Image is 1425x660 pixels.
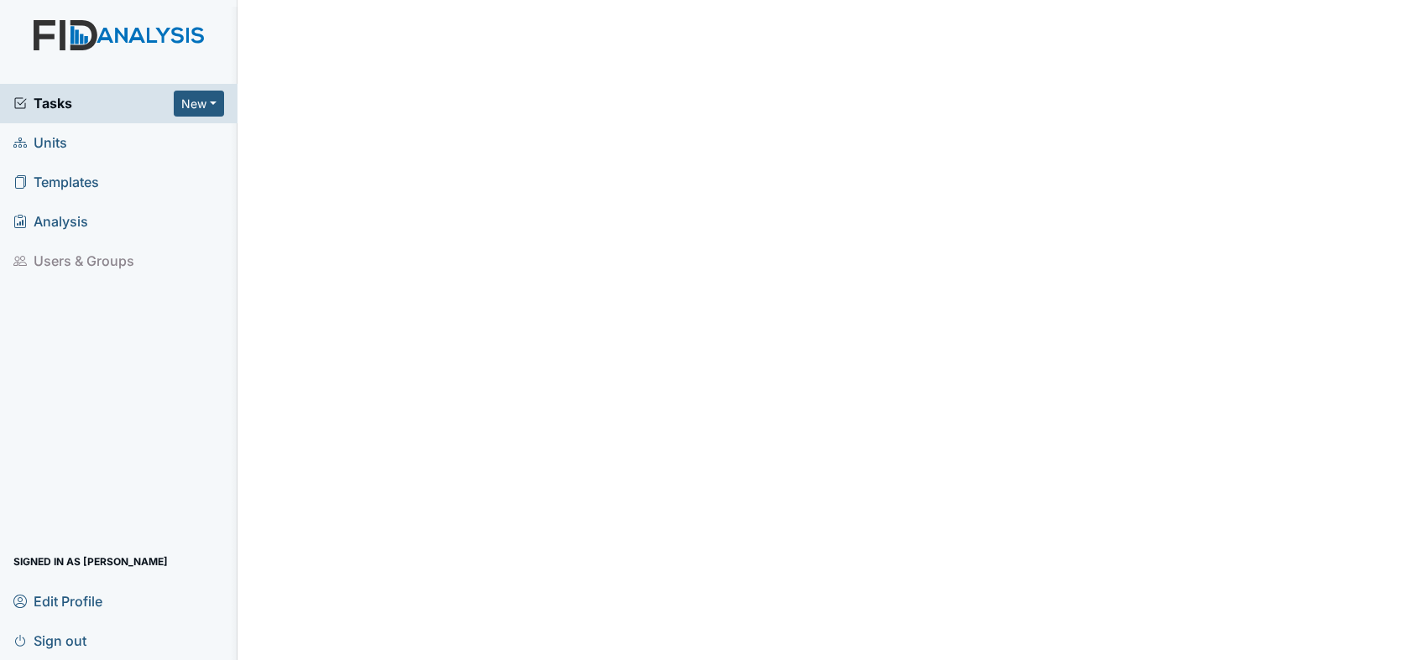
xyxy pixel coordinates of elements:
[13,93,174,113] a: Tasks
[13,627,86,653] span: Sign out
[13,169,99,195] span: Templates
[174,91,224,117] button: New
[13,209,88,235] span: Analysis
[13,588,102,614] span: Edit Profile
[13,548,168,574] span: Signed in as [PERSON_NAME]
[13,130,67,156] span: Units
